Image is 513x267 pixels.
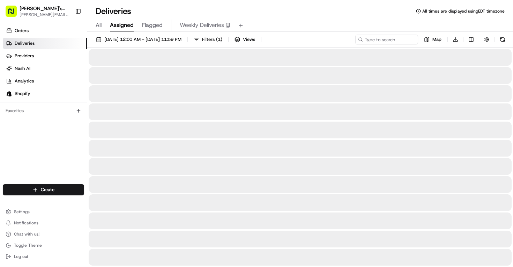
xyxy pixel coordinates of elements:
span: Nash AI [15,65,30,72]
span: [DATE] 12:00 AM - [DATE] 11:59 PM [104,36,181,43]
span: Assigned [110,21,134,29]
button: Views [231,35,258,44]
a: Nash AI [3,63,87,74]
a: Orders [3,25,87,36]
button: [PERSON_NAME][EMAIL_ADDRESS][PERSON_NAME][DOMAIN_NAME] [20,12,69,17]
button: Filters(1) [191,35,225,44]
span: Log out [14,254,28,259]
a: Providers [3,50,87,62]
button: [PERSON_NAME]'s Lobster [20,5,69,12]
span: Map [432,36,441,43]
span: All times are displayed using EDT timezone [422,8,505,14]
span: Shopify [15,91,30,97]
button: Toggle Theme [3,240,84,250]
span: Notifications [14,220,38,226]
span: Orders [15,28,29,34]
button: [PERSON_NAME]'s Lobster[PERSON_NAME][EMAIL_ADDRESS][PERSON_NAME][DOMAIN_NAME] [3,3,72,20]
span: Views [243,36,255,43]
span: All [96,21,102,29]
span: Filters [202,36,222,43]
span: Weekly Deliveries [180,21,224,29]
span: Create [41,187,54,193]
h1: Deliveries [96,6,131,17]
span: Flagged [142,21,163,29]
input: Type to search [355,35,418,44]
span: ( 1 ) [216,36,222,43]
button: Log out [3,252,84,261]
span: Toggle Theme [14,243,42,248]
button: Notifications [3,218,84,228]
span: Providers [15,53,34,59]
button: Chat with us! [3,229,84,239]
button: Map [421,35,445,44]
img: Shopify logo [6,91,12,96]
span: Chat with us! [14,231,39,237]
button: Refresh [498,35,507,44]
button: Create [3,184,84,195]
button: [DATE] 12:00 AM - [DATE] 11:59 PM [93,35,185,44]
span: Deliveries [15,40,35,46]
button: Settings [3,207,84,217]
div: Favorites [3,105,84,116]
span: Analytics [15,78,34,84]
a: Analytics [3,75,87,87]
a: Deliveries [3,38,87,49]
span: Settings [14,209,30,215]
a: Shopify [3,88,87,99]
